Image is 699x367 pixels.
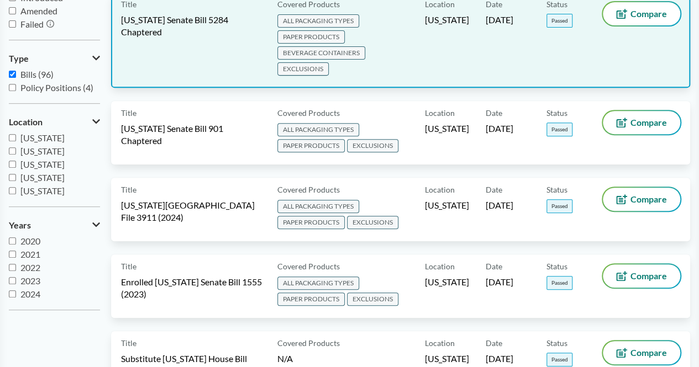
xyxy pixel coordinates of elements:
[603,188,680,211] button: Compare
[20,6,57,16] span: Amended
[347,292,398,306] span: EXCLUSIONS
[9,161,16,168] input: [US_STATE]
[9,216,100,235] button: Years
[486,260,502,272] span: Date
[277,216,345,229] span: PAPER PRODUCTS
[630,118,667,127] span: Compare
[9,147,16,155] input: [US_STATE]
[20,236,40,246] span: 2020
[9,113,100,131] button: Location
[425,260,455,272] span: Location
[121,276,264,300] span: Enrolled [US_STATE] Senate Bill 1555 (2023)
[9,277,16,284] input: 2023
[9,174,16,181] input: [US_STATE]
[20,289,40,299] span: 2024
[425,107,455,119] span: Location
[425,337,455,349] span: Location
[277,139,345,152] span: PAPER PRODUCTS
[630,348,667,357] span: Compare
[20,159,65,169] span: [US_STATE]
[277,276,359,290] span: ALL PACKAGING TYPES
[486,353,513,365] span: [DATE]
[486,184,502,195] span: Date
[603,111,680,134] button: Compare
[20,172,65,183] span: [US_STATE]
[20,146,65,156] span: [US_STATE]
[603,341,680,364] button: Compare
[277,30,345,44] span: PAPER PRODUCTS
[9,187,16,194] input: [US_STATE]
[546,184,567,195] span: Status
[425,123,469,135] span: [US_STATE]
[9,54,29,63] span: Type
[425,276,469,288] span: [US_STATE]
[277,14,359,28] span: ALL PACKAGING TYPES
[425,199,469,211] span: [US_STATE]
[603,2,680,25] button: Compare
[277,292,345,306] span: PAPER PRODUCTS
[546,14,572,28] span: Passed
[630,195,667,204] span: Compare
[486,199,513,211] span: [DATE]
[9,117,43,127] span: Location
[277,184,340,195] span: Covered Products
[630,9,667,18] span: Compare
[603,264,680,288] button: Compare
[277,46,365,60] span: BEVERAGE CONTAINERS
[20,249,40,259] span: 2021
[546,276,572,290] span: Passed
[9,251,16,258] input: 2021
[9,7,16,14] input: Amended
[277,123,359,136] span: ALL PACKAGING TYPES
[9,134,16,141] input: [US_STATE]
[9,264,16,271] input: 2022
[546,260,567,272] span: Status
[277,260,340,272] span: Covered Products
[425,14,469,26] span: [US_STATE]
[9,220,31,230] span: Years
[486,337,502,349] span: Date
[9,20,16,28] input: Failed
[9,49,100,68] button: Type
[347,216,398,229] span: EXCLUSIONS
[486,14,513,26] span: [DATE]
[546,107,567,119] span: Status
[20,132,65,143] span: [US_STATE]
[20,19,44,29] span: Failed
[9,290,16,297] input: 2024
[121,199,264,224] span: [US_STATE][GEOGRAPHIC_DATA] File 3911 (2024)
[486,123,513,135] span: [DATE]
[9,84,16,91] input: Policy Positions (4)
[546,353,572,366] span: Passed
[20,262,40,273] span: 2022
[277,337,340,349] span: Covered Products
[20,82,93,93] span: Policy Positions (4)
[9,71,16,78] input: Bills (96)
[121,260,136,272] span: Title
[121,337,136,349] span: Title
[347,139,398,152] span: EXCLUSIONS
[277,200,359,213] span: ALL PACKAGING TYPES
[546,199,572,213] span: Passed
[486,107,502,119] span: Date
[20,275,40,286] span: 2023
[9,237,16,244] input: 2020
[277,62,329,76] span: EXCLUSIONS
[425,353,469,365] span: [US_STATE]
[20,185,65,196] span: [US_STATE]
[277,107,340,119] span: Covered Products
[121,184,136,195] span: Title
[546,123,572,136] span: Passed
[425,184,455,195] span: Location
[630,272,667,280] span: Compare
[121,123,264,147] span: [US_STATE] Senate Bill 901 Chaptered
[486,276,513,288] span: [DATE]
[277,353,293,364] span: N/A
[20,69,54,79] span: Bills (96)
[121,107,136,119] span: Title
[546,337,567,349] span: Status
[121,14,264,38] span: [US_STATE] Senate Bill 5284 Chaptered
